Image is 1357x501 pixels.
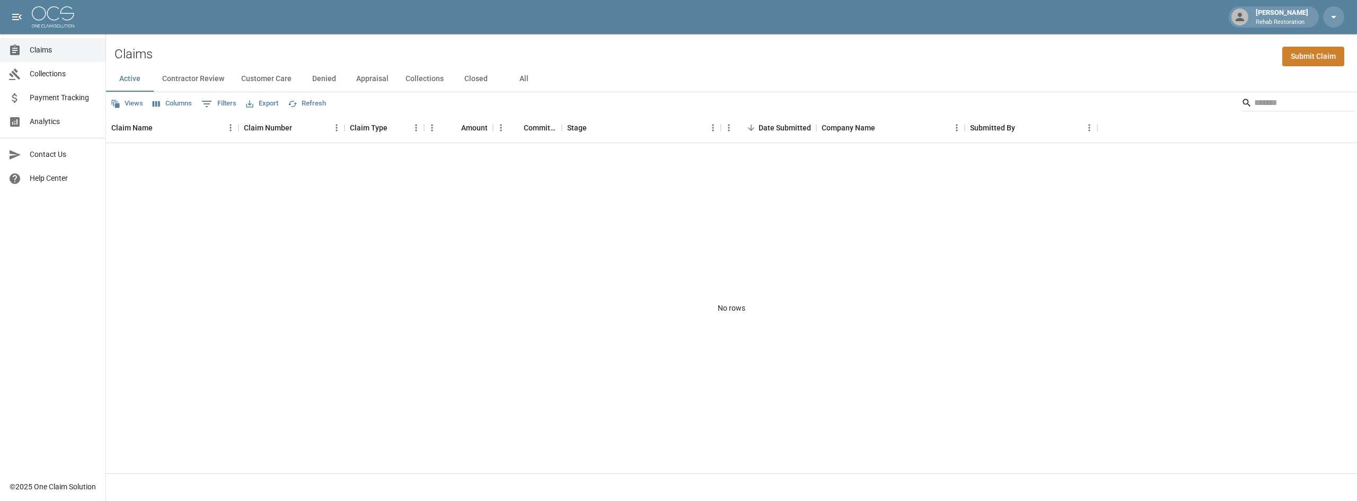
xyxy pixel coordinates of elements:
button: Refresh [285,95,329,112]
span: Contact Us [30,149,97,160]
div: Claim Name [106,113,239,143]
button: Appraisal [348,66,397,92]
div: Claim Type [345,113,424,143]
button: Menu [1081,120,1097,136]
span: Claims [30,45,97,56]
div: Submitted By [970,113,1015,143]
button: Sort [509,120,524,135]
div: Committed Amount [524,113,557,143]
div: Stage [562,113,721,143]
button: Sort [446,120,461,135]
p: Rehab Restoration [1256,18,1308,27]
div: Amount [424,113,493,143]
button: Sort [587,120,602,135]
div: Claim Name [111,113,153,143]
button: Active [106,66,154,92]
div: Company Name [822,113,875,143]
button: Contractor Review [154,66,233,92]
button: Show filters [199,95,239,112]
button: All [500,66,548,92]
button: Menu [424,120,440,136]
div: Stage [567,113,587,143]
div: dynamic tabs [106,66,1357,92]
button: Menu [949,120,965,136]
button: Menu [329,120,345,136]
button: Sort [875,120,890,135]
button: Views [108,95,146,112]
h2: Claims [114,47,153,62]
div: Amount [461,113,488,143]
div: Date Submitted [721,113,816,143]
span: Help Center [30,173,97,184]
button: Export [243,95,281,112]
button: Closed [452,66,500,92]
button: Customer Care [233,66,300,92]
div: Committed Amount [493,113,562,143]
button: Sort [744,120,759,135]
div: Claim Number [239,113,345,143]
button: Denied [300,66,348,92]
div: Company Name [816,113,965,143]
button: Menu [223,120,239,136]
button: open drawer [6,6,28,28]
div: Search [1241,94,1355,113]
div: © 2025 One Claim Solution [10,481,96,492]
button: Menu [408,120,424,136]
span: Collections [30,68,97,80]
button: Sort [387,120,402,135]
div: Claim Type [350,113,387,143]
span: Payment Tracking [30,92,97,103]
div: Claim Number [244,113,292,143]
div: No rows [106,143,1357,473]
div: [PERSON_NAME] [1252,7,1312,27]
button: Select columns [150,95,195,112]
button: Sort [1015,120,1030,135]
div: Submitted By [965,113,1097,143]
button: Menu [705,120,721,136]
button: Sort [292,120,307,135]
button: Menu [721,120,737,136]
a: Submit Claim [1282,47,1344,66]
button: Collections [397,66,452,92]
img: ocs-logo-white-transparent.png [32,6,74,28]
button: Sort [153,120,168,135]
button: Menu [493,120,509,136]
span: Analytics [30,116,97,127]
div: Date Submitted [759,113,811,143]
